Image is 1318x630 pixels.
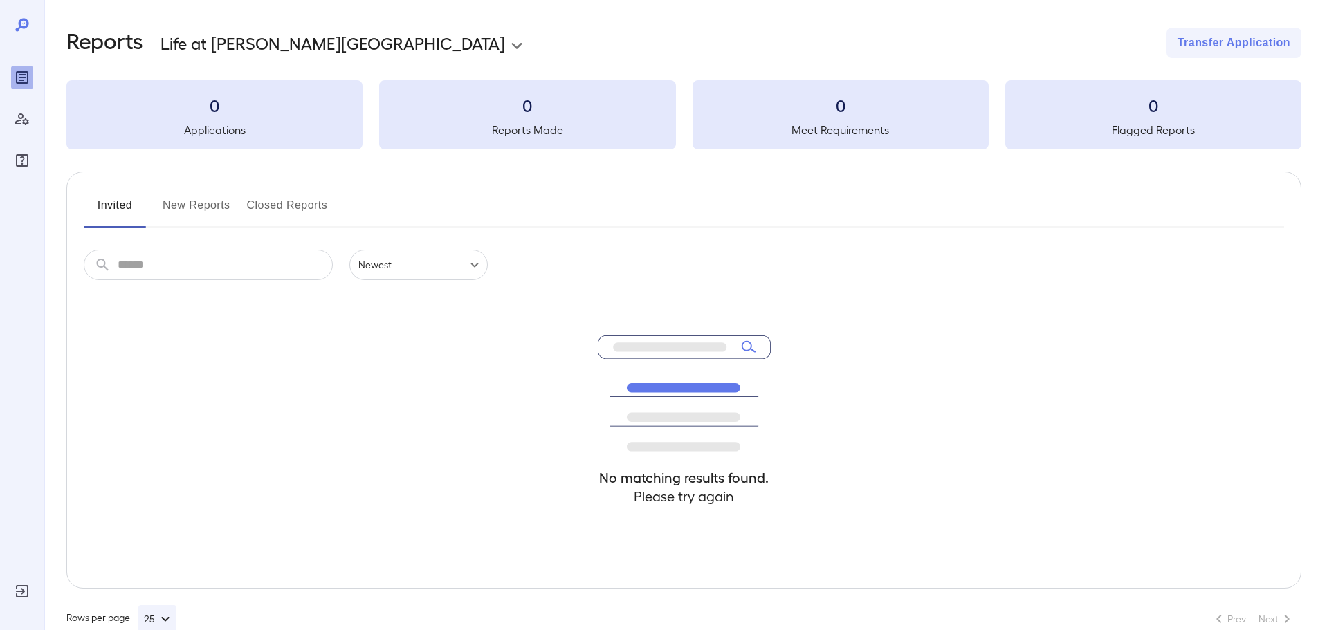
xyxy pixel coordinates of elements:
[1205,608,1301,630] nav: pagination navigation
[349,250,488,280] div: Newest
[66,122,363,138] h5: Applications
[247,194,328,228] button: Closed Reports
[163,194,230,228] button: New Reports
[598,468,771,487] h4: No matching results found.
[161,32,505,54] p: Life at [PERSON_NAME][GEOGRAPHIC_DATA]
[693,122,989,138] h5: Meet Requirements
[598,487,771,506] h4: Please try again
[66,28,143,58] h2: Reports
[11,66,33,89] div: Reports
[11,580,33,602] div: Log Out
[11,149,33,172] div: FAQ
[693,94,989,116] h3: 0
[66,94,363,116] h3: 0
[1005,122,1301,138] h5: Flagged Reports
[66,80,1301,149] summary: 0Applications0Reports Made0Meet Requirements0Flagged Reports
[11,108,33,130] div: Manage Users
[84,194,146,228] button: Invited
[1005,94,1301,116] h3: 0
[379,94,675,116] h3: 0
[1166,28,1301,58] button: Transfer Application
[379,122,675,138] h5: Reports Made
